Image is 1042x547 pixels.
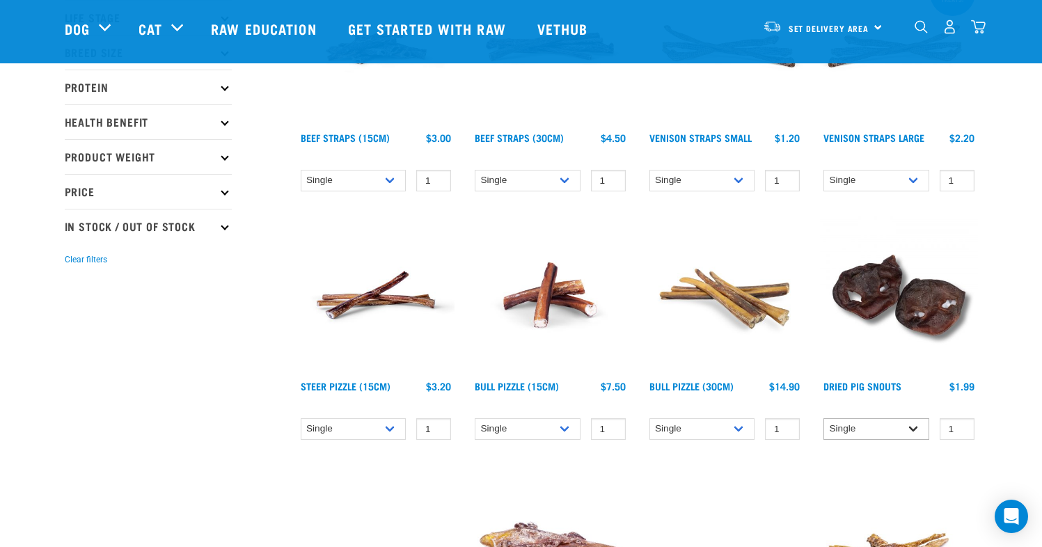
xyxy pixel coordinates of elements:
[475,383,559,388] a: Bull Pizzle (15cm)
[601,381,626,392] div: $7.50
[995,500,1028,533] div: Open Intercom Messenger
[471,216,629,374] img: Bull Pizzle
[416,418,451,440] input: 1
[334,1,523,56] a: Get started with Raw
[65,104,232,139] p: Health Benefit
[971,19,986,34] img: home-icon@2x.png
[789,26,869,31] span: Set Delivery Area
[591,418,626,440] input: 1
[523,1,606,56] a: Vethub
[763,20,782,33] img: van-moving.png
[65,70,232,104] p: Protein
[65,253,107,266] button: Clear filters
[915,20,928,33] img: home-icon-1@2x.png
[949,381,974,392] div: $1.99
[823,135,924,140] a: Venison Straps Large
[820,216,978,374] img: IMG 9990
[65,174,232,209] p: Price
[775,132,800,143] div: $1.20
[601,132,626,143] div: $4.50
[646,216,804,374] img: Bull Pizzle 30cm for Dogs
[949,132,974,143] div: $2.20
[649,135,752,140] a: Venison Straps Small
[940,418,974,440] input: 1
[426,132,451,143] div: $3.00
[591,170,626,191] input: 1
[139,18,162,39] a: Cat
[416,170,451,191] input: 1
[297,216,455,374] img: Raw Essentials Steer Pizzle 15cm
[426,381,451,392] div: $3.20
[649,383,734,388] a: Bull Pizzle (30cm)
[65,209,232,244] p: In Stock / Out Of Stock
[769,381,800,392] div: $14.90
[475,135,564,140] a: Beef Straps (30cm)
[301,383,390,388] a: Steer Pizzle (15cm)
[942,19,957,34] img: user.png
[197,1,333,56] a: Raw Education
[765,418,800,440] input: 1
[301,135,390,140] a: Beef Straps (15cm)
[65,139,232,174] p: Product Weight
[823,383,901,388] a: Dried Pig Snouts
[940,170,974,191] input: 1
[65,18,90,39] a: Dog
[765,170,800,191] input: 1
